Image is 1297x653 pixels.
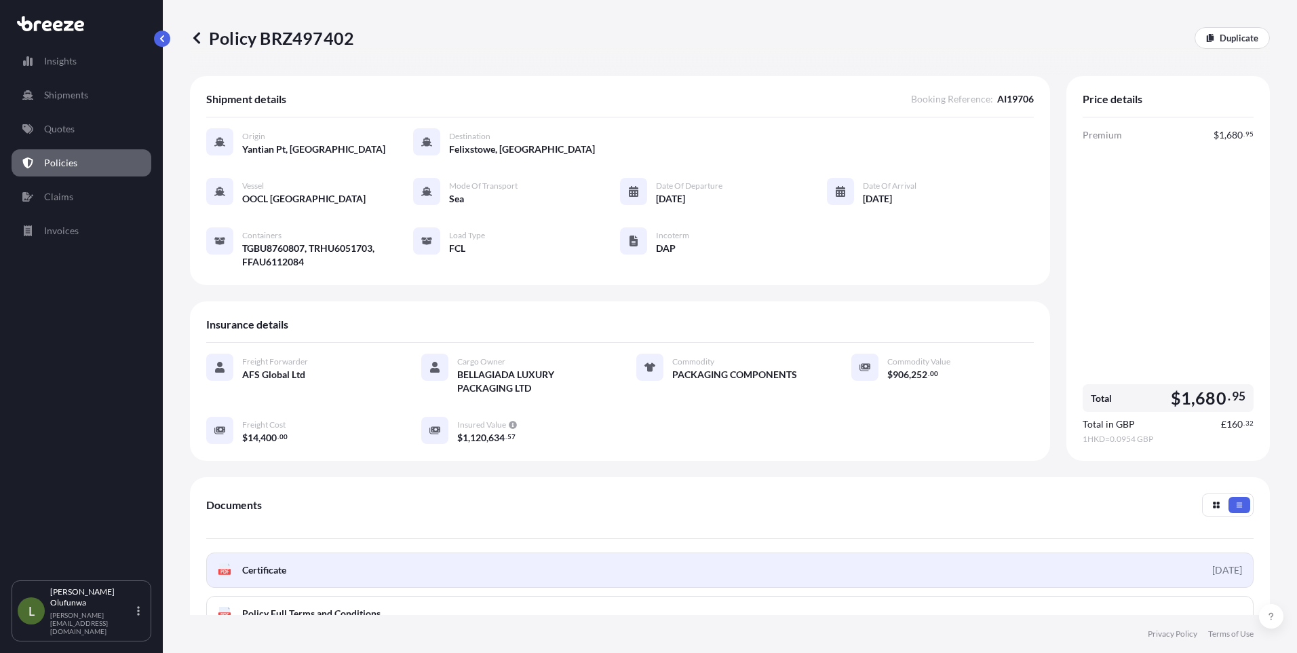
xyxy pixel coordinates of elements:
[997,92,1034,106] span: AI19706
[242,230,282,241] span: Containers
[242,368,305,381] span: AFS Global Ltd
[242,563,286,577] span: Certificate
[279,434,288,439] span: 00
[242,419,286,430] span: Freight Cost
[12,183,151,210] a: Claims
[44,54,77,68] p: Insights
[1083,434,1254,445] span: 1 HKD = 0.0954 GBP
[206,318,288,331] span: Insurance details
[1195,390,1226,407] span: 680
[1208,629,1254,639] a: Terms of Use
[190,27,354,49] p: Policy BRZ497402
[206,596,1254,631] a: PDFPolicy Full Terms and Conditions
[1195,27,1270,49] a: Duplicate
[505,434,507,439] span: .
[1212,563,1242,577] div: [DATE]
[206,498,262,512] span: Documents
[449,230,485,241] span: Load Type
[242,131,265,142] span: Origin
[887,370,893,379] span: $
[1083,417,1135,431] span: Total in GBP
[44,190,73,204] p: Claims
[672,356,714,367] span: Commodity
[863,192,892,206] span: [DATE]
[1220,31,1258,45] p: Duplicate
[486,433,488,443] span: ,
[449,181,518,191] span: Mode of Transport
[656,242,676,255] span: DAP
[1214,130,1219,140] span: $
[1226,419,1243,429] span: 160
[893,370,909,379] span: 906
[12,149,151,176] a: Policies
[463,433,468,443] span: 1
[44,156,77,170] p: Policies
[248,433,258,443] span: 14
[1226,130,1243,140] span: 680
[656,230,689,241] span: Incoterm
[12,81,151,109] a: Shipments
[50,586,134,608] p: [PERSON_NAME] Olufunwa
[242,242,413,269] span: TGBU8760807, TRHU6051703, FFAU6112084
[1171,390,1181,407] span: $
[242,433,248,443] span: $
[44,122,75,136] p: Quotes
[1243,421,1245,426] span: .
[220,613,229,618] text: PDF
[1243,132,1245,136] span: .
[50,611,134,635] p: [PERSON_NAME][EMAIL_ADDRESS][DOMAIN_NAME]
[449,192,464,206] span: Sea
[887,356,950,367] span: Commodity Value
[1245,132,1254,136] span: 95
[457,419,506,430] span: Insured Value
[1228,392,1231,400] span: .
[656,192,685,206] span: [DATE]
[457,368,604,395] span: BELLAGIADA LUXURY PACKAGING LTD
[488,433,505,443] span: 634
[206,553,1254,588] a: PDFCertificate[DATE]
[1219,130,1224,140] span: 1
[928,371,929,376] span: .
[206,92,286,106] span: Shipment details
[44,224,79,238] p: Invoices
[12,217,151,244] a: Invoices
[242,192,366,206] span: OOCL [GEOGRAPHIC_DATA]
[277,434,279,439] span: .
[1245,421,1254,426] span: 32
[449,143,595,156] span: Felixstowe, [GEOGRAPHIC_DATA]
[220,570,229,574] text: PDF
[468,433,470,443] span: ,
[656,181,722,191] span: Date of Departure
[28,604,35,618] span: L
[1232,392,1245,400] span: 95
[1181,390,1191,407] span: 1
[1191,390,1195,407] span: ,
[12,48,151,75] a: Insights
[930,371,938,376] span: 00
[1091,392,1112,405] span: Total
[258,433,260,443] span: ,
[1224,130,1226,140] span: ,
[911,92,993,106] span: Booking Reference :
[1083,128,1122,142] span: Premium
[507,434,516,439] span: 57
[449,242,465,255] span: FCL
[909,370,911,379] span: ,
[1221,419,1226,429] span: £
[457,356,505,367] span: Cargo Owner
[242,356,308,367] span: Freight Forwarder
[457,433,463,443] span: $
[44,88,88,102] p: Shipments
[260,433,277,443] span: 400
[242,181,264,191] span: Vessel
[672,368,797,381] span: PACKAGING COMPONENTS
[12,115,151,143] a: Quotes
[242,143,385,156] span: Yantian Pt, [GEOGRAPHIC_DATA]
[242,607,381,620] span: Policy Full Terms and Conditions
[470,433,486,443] span: 120
[1148,629,1197,639] a: Privacy Policy
[449,131,490,142] span: Destination
[863,181,916,191] span: Date of Arrival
